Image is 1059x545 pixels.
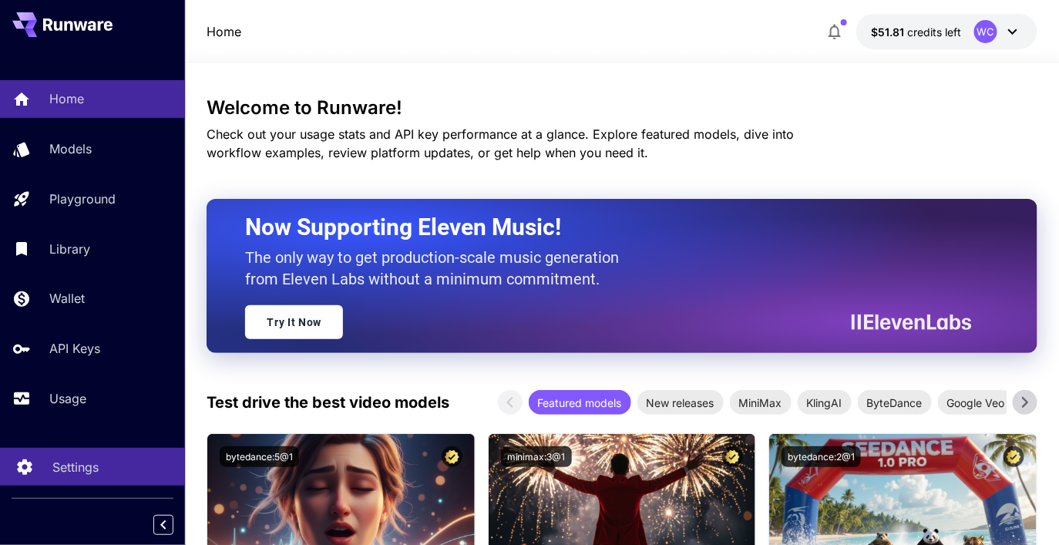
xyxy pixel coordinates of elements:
span: Check out your usage stats and API key performance at a glance. Explore featured models, dive int... [207,126,794,160]
p: API Keys [49,339,100,358]
p: Usage [49,389,86,408]
div: KlingAI [798,390,852,415]
span: $51.81 [872,25,908,39]
button: bytedance:5@1 [220,446,299,467]
span: ByteDance [858,395,932,411]
span: Featured models [529,395,631,411]
div: $51.80685 [872,24,962,40]
p: The only way to get production-scale music generation from Eleven Labs without a minimum commitment. [245,247,630,290]
div: ByteDance [858,390,932,415]
div: Google Veo [938,390,1014,415]
div: WC [974,20,997,43]
button: bytedance:2@1 [782,446,861,467]
div: New releases [637,390,724,415]
button: Certified Model – Vetted for best performance and includes a commercial license. [722,446,743,467]
span: Google Veo [938,395,1014,411]
p: Wallet [49,289,85,308]
p: Library [49,240,90,258]
button: $51.80685WC [856,14,1037,49]
h2: Now Supporting Eleven Music! [245,213,960,242]
span: KlingAI [798,395,852,411]
p: Test drive the best video models [207,391,449,414]
button: Certified Model – Vetted for best performance and includes a commercial license. [1004,446,1024,467]
div: MiniMax [730,390,792,415]
button: minimax:3@1 [501,446,572,467]
a: Home [207,22,241,41]
span: New releases [637,395,724,411]
span: MiniMax [730,395,792,411]
div: Collapse sidebar [165,511,185,539]
p: Models [49,140,92,158]
p: Home [49,89,84,108]
a: Try It Now [245,305,343,339]
nav: breadcrumb [207,22,241,41]
div: Featured models [529,390,631,415]
button: Collapse sidebar [153,515,173,535]
p: Settings [52,458,99,476]
p: Playground [49,190,116,208]
h3: Welcome to Runware! [207,97,1037,119]
span: credits left [908,25,962,39]
button: Certified Model – Vetted for best performance and includes a commercial license. [442,446,462,467]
